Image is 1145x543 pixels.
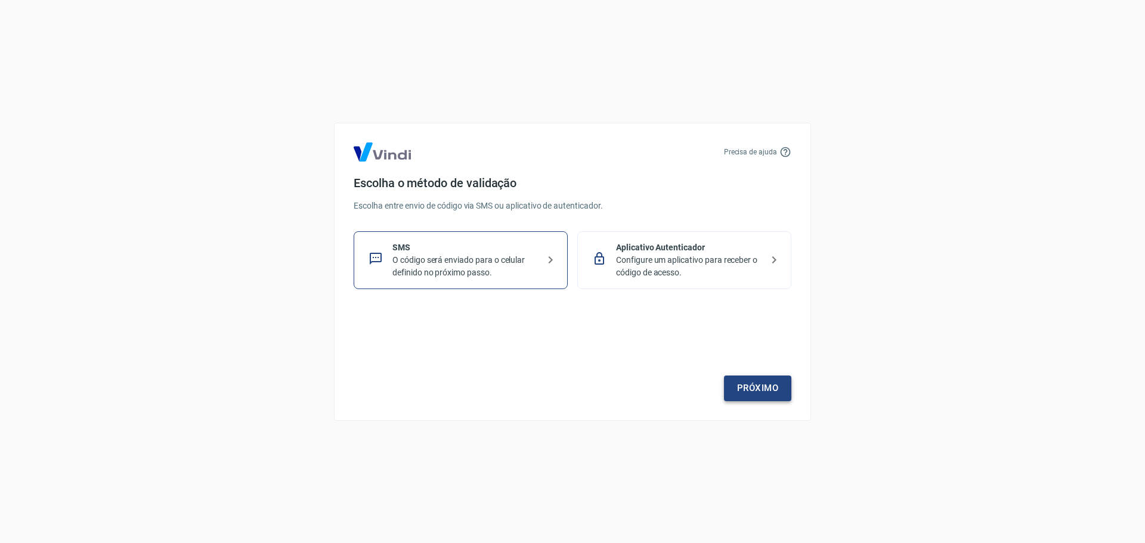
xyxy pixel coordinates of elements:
[354,176,791,190] h4: Escolha o método de validação
[354,142,411,162] img: Logo Vind
[577,231,791,289] div: Aplicativo AutenticadorConfigure um aplicativo para receber o código de acesso.
[354,200,791,212] p: Escolha entre envio de código via SMS ou aplicativo de autenticador.
[616,241,762,254] p: Aplicativo Autenticador
[392,254,539,279] p: O código será enviado para o celular definido no próximo passo.
[354,231,568,289] div: SMSO código será enviado para o celular definido no próximo passo.
[724,376,791,401] a: Próximo
[724,147,777,157] p: Precisa de ajuda
[392,241,539,254] p: SMS
[616,254,762,279] p: Configure um aplicativo para receber o código de acesso.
